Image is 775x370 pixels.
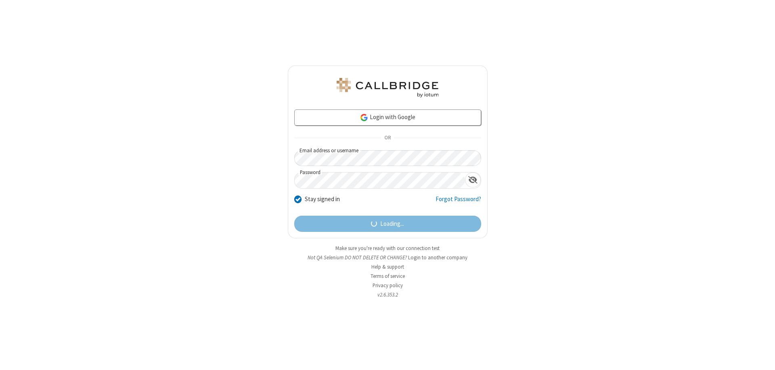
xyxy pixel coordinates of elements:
div: Show password [465,172,481,187]
label: Stay signed in [305,195,340,204]
span: Loading... [380,219,404,229]
span: OR [381,132,394,144]
a: Privacy policy [373,282,403,289]
li: v2.6.353.2 [288,291,488,299]
button: Loading... [294,216,481,232]
img: QA Selenium DO NOT DELETE OR CHANGE [335,78,440,97]
img: google-icon.png [360,113,369,122]
input: Password [295,172,465,188]
a: Terms of service [371,273,405,280]
iframe: Chat [755,349,769,364]
button: Login to another company [408,254,467,261]
input: Email address or username [294,150,481,166]
a: Help & support [371,263,404,270]
li: Not QA Selenium DO NOT DELETE OR CHANGE? [288,254,488,261]
a: Forgot Password? [436,195,481,210]
a: Login with Google [294,109,481,126]
a: Make sure you're ready with our connection test [335,245,440,252]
